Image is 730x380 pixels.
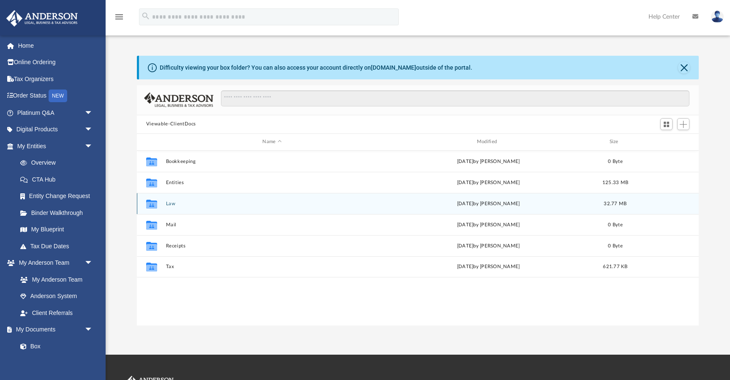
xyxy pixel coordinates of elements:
img: User Pic [711,11,724,23]
button: Add [677,118,690,130]
button: Close [678,62,690,73]
a: Binder Walkthrough [12,204,106,221]
span: 0 Byte [608,159,623,163]
a: Tax Organizers [6,71,106,87]
div: grid [137,151,699,326]
button: Entities [166,180,378,185]
div: [DATE] by [PERSON_NAME] [382,242,594,250]
span: 0 Byte [608,243,623,248]
i: search [141,11,150,21]
input: Search files and folders [221,90,690,106]
button: Mail [166,222,378,228]
div: id [636,138,695,146]
a: Client Referrals [12,304,101,321]
span: arrow_drop_down [84,138,101,155]
span: 621.77 KB [603,264,627,269]
a: My Anderson Teamarrow_drop_down [6,255,101,271]
a: Entity Change Request [12,188,106,205]
div: [DATE] by [PERSON_NAME] [382,200,594,207]
div: Name [165,138,378,146]
a: My Anderson Team [12,271,97,288]
span: arrow_drop_down [84,255,101,272]
a: My Blueprint [12,221,101,238]
button: Law [166,201,378,206]
span: 125.33 MB [602,180,628,185]
button: Viewable-ClientDocs [146,120,196,128]
a: My Entitiesarrow_drop_down [6,138,106,155]
div: Size [598,138,632,146]
a: Digital Productsarrow_drop_down [6,121,106,138]
a: [DOMAIN_NAME] [371,64,416,71]
span: arrow_drop_down [84,321,101,339]
div: id [141,138,162,146]
a: Online Ordering [6,54,106,71]
i: menu [114,12,124,22]
a: Anderson System [12,288,101,305]
a: CTA Hub [12,171,106,188]
button: Receipts [166,243,378,249]
div: Difficulty viewing your box folder? You can also access your account directly on outside of the p... [160,63,472,72]
div: [DATE] by [PERSON_NAME] [382,157,594,165]
a: Tax Due Dates [12,238,106,255]
span: 0 Byte [608,222,623,227]
div: [DATE] by [PERSON_NAME] [382,263,594,271]
div: NEW [49,90,67,102]
img: Anderson Advisors Platinum Portal [4,10,80,27]
a: My Documentsarrow_drop_down [6,321,101,338]
div: [DATE] by [PERSON_NAME] [382,179,594,186]
span: arrow_drop_down [84,104,101,122]
span: 32.77 MB [604,201,626,206]
span: arrow_drop_down [84,121,101,138]
a: Box [12,338,97,355]
a: Home [6,37,106,54]
a: Order StatusNEW [6,87,106,105]
a: Platinum Q&Aarrow_drop_down [6,104,106,121]
div: [DATE] by [PERSON_NAME] [382,221,594,228]
a: menu [114,16,124,22]
button: Tax [166,264,378,269]
button: Bookkeeping [166,159,378,164]
button: Switch to Grid View [660,118,673,130]
div: Modified [382,138,595,146]
a: Overview [12,155,106,171]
